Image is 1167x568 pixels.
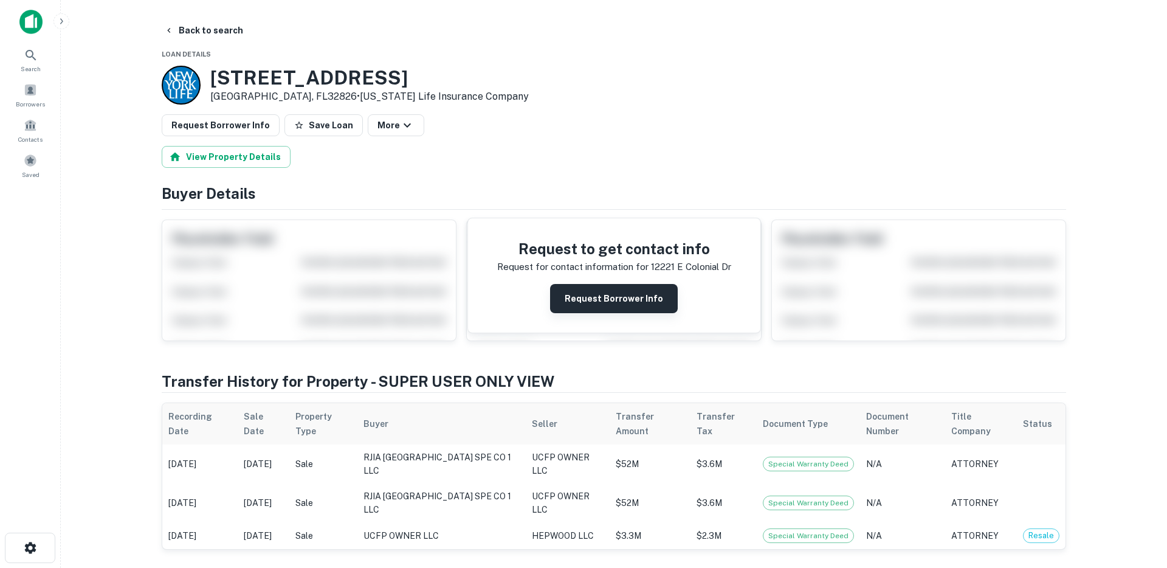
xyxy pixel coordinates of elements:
[238,522,289,549] td: [DATE]
[21,64,41,74] span: Search
[610,483,690,522] td: $52M
[289,483,358,522] td: Sale
[357,445,526,483] td: RJIA [GEOGRAPHIC_DATA] SPE CO 1 LLC
[238,403,289,445] th: Sale Date
[550,284,678,313] button: Request Borrower Info
[763,459,853,470] span: Special Warranty Deed
[497,238,731,260] h4: Request to get contact info
[162,483,238,522] td: [DATE]
[162,403,238,445] th: Recording Date
[159,19,248,41] button: Back to search
[690,445,756,483] td: $3.6M
[162,522,238,549] td: [DATE]
[210,66,529,89] h3: [STREET_ADDRESS]
[945,403,1017,445] th: Title Company
[690,403,756,445] th: Transfer Tax
[4,114,57,147] a: Contacts
[610,522,690,549] td: $3.3M
[526,483,610,522] td: UCFP OWNER LLC
[497,260,649,274] p: Request for contact information for
[690,483,756,522] td: $3.6M
[289,522,358,549] td: Sale
[360,91,529,102] a: [US_STATE] Life Insurance Company
[610,403,690,445] th: Transfer Amount
[357,483,526,522] td: RJIA [GEOGRAPHIC_DATA] SPE CO 1 LLC
[162,146,291,168] button: View Property Details
[860,483,945,522] td: N/A
[526,403,610,445] th: Seller
[4,43,57,76] a: Search
[945,522,1017,549] td: ATTORNEY
[763,530,853,542] span: Special Warranty Deed
[238,445,289,483] td: [DATE]
[284,114,363,136] button: Save Loan
[16,99,45,109] span: Borrowers
[860,522,945,549] td: N/A
[357,522,526,549] td: UCFP OWNER LLC
[860,403,945,445] th: Document Number
[289,403,358,445] th: Property Type
[945,483,1017,522] td: ATTORNEY
[690,522,756,549] td: $2.3M
[4,78,57,111] a: Borrowers
[526,445,610,483] td: UCFP OWNER LLC
[357,403,526,445] th: Buyer
[526,522,610,549] td: HEPWOOD LLC
[651,260,731,274] p: 12221 e colonial dr
[763,496,854,510] div: Code: 68
[162,370,1066,392] h4: Transfer History for Property - SUPER USER ONLY VIEW
[162,50,211,58] span: Loan Details
[1017,403,1065,445] th: Status
[4,149,57,182] a: Saved
[18,134,43,144] span: Contacts
[945,445,1017,483] td: ATTORNEY
[763,528,854,543] div: Code: 68
[162,114,280,136] button: Request Borrower Info
[19,10,43,34] img: capitalize-icon.png
[860,445,945,483] td: N/A
[757,403,860,445] th: Document Type
[763,457,854,471] div: Code: 68
[210,89,529,104] p: [GEOGRAPHIC_DATA], FL32826 •
[289,445,358,483] td: Sale
[1024,530,1059,542] span: Resale
[238,483,289,522] td: [DATE]
[763,497,853,509] span: Special Warranty Deed
[610,445,690,483] td: $52M
[162,182,1066,204] h4: Buyer Details
[162,445,238,483] td: [DATE]
[368,114,424,136] button: More
[1106,471,1167,529] iframe: Chat Widget
[22,170,40,179] span: Saved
